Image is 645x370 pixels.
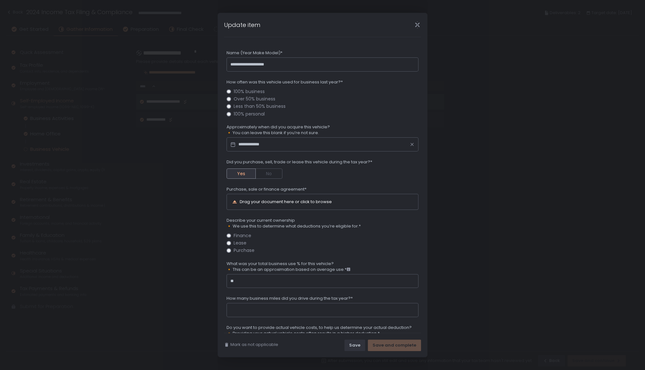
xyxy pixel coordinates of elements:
[240,200,332,204] div: Drag your document here or click to browse
[227,130,330,136] span: 🔸 You can leave this blank if you’re not sure.
[234,89,265,94] span: 100% business
[227,325,412,331] span: Do you want to provide actual vehicle costs, to help us determine your actual deduction?
[227,97,231,101] input: Over 50% business
[256,168,282,179] button: No
[344,340,365,351] button: Save
[227,261,350,267] span: What was your total business use % for this vehicle?
[224,21,260,29] h1: Update item
[227,137,418,151] input: Datepicker input
[234,233,251,238] span: Finance
[227,248,231,253] input: Purchase
[407,21,427,29] div: Close
[234,97,275,101] span: Over 50% business
[227,79,343,85] span: How often was this vehicle used for business last year?*
[227,159,372,165] span: Did you purchase, sell, trade or lease this vehicle during the tax year?*
[227,124,330,130] span: Approximately when did you acquire this vehicle?
[230,342,278,348] span: Mark as not applicable
[227,267,350,272] span: 🔸 This can be an approximation based on average use.*
[227,296,353,301] span: How many business miles did you drive during the tax year?*
[227,233,231,238] input: Finance
[227,104,231,109] input: Less than 50% business
[227,223,361,229] span: 🔸 We use this to determine what deductions you’re eligible for.*
[227,50,282,56] span: Name (Year Make Model)*
[227,218,361,223] span: Describe your current ownership
[224,342,278,348] button: Mark as not applicable
[234,104,286,109] span: Less than 50% business
[227,89,231,94] input: 100% business
[227,331,412,336] span: 🔸 Providing your actual vehicle costs often results in a higher deduction.*
[349,342,360,348] div: Save
[234,112,265,116] span: 100% personal
[234,248,254,253] span: Purchase
[227,186,306,192] span: Purchase, sale or finance agreement*
[227,168,256,179] button: Yes
[234,241,246,245] span: Lease
[227,112,231,116] input: 100% personal
[227,241,231,245] input: Lease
